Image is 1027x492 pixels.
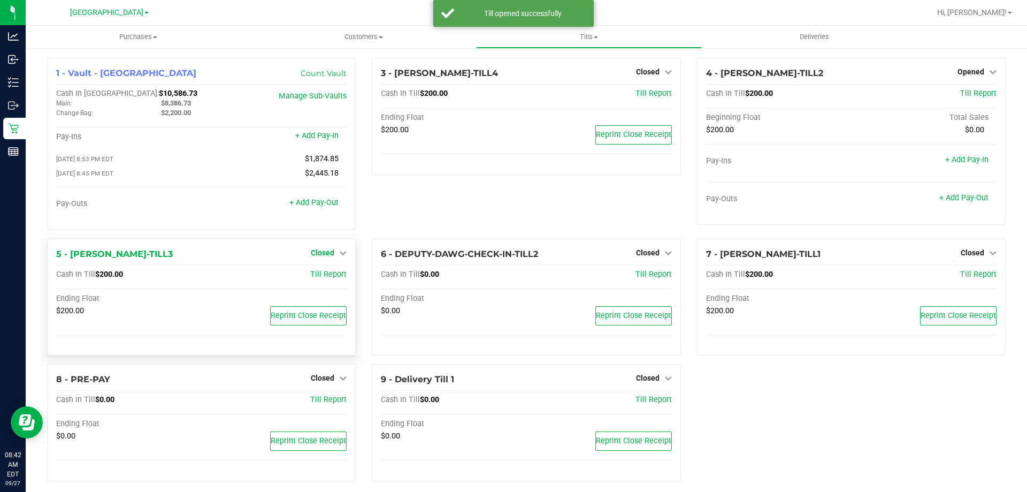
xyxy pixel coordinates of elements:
[420,270,439,279] span: $0.00
[8,77,19,88] inline-svg: Inventory
[56,100,72,107] span: Main:
[95,395,114,404] span: $0.00
[161,109,191,117] span: $2,200.00
[311,374,334,382] span: Closed
[56,89,159,98] span: Cash In [GEOGRAPHIC_DATA]:
[595,306,672,326] button: Reprint Close Receipt
[595,125,672,145] button: Reprint Close Receipt
[706,68,823,78] span: 4 - [PERSON_NAME]-TILL2
[636,248,660,257] span: Closed
[289,198,339,207] a: + Add Pay-Out
[960,89,997,98] a: Till Report
[381,249,538,259] span: 6 - DEPUTY-DAWG-CHECK-IN-TILL2
[706,113,852,123] div: Beginning Float
[295,131,339,140] a: + Add Pay-In
[476,26,701,48] a: Tills
[56,170,113,177] span: [DATE] 8:45 PM EDT
[381,294,526,304] div: Ending Float
[56,395,95,404] span: Cash In Till
[381,419,526,429] div: Ending Float
[745,89,773,98] span: $200.00
[5,450,21,479] p: 08:42 AM EDT
[706,270,745,279] span: Cash In Till
[420,89,448,98] span: $200.00
[56,68,196,78] span: 1 - Vault - [GEOGRAPHIC_DATA]
[8,31,19,42] inline-svg: Analytics
[381,270,420,279] span: Cash In Till
[381,89,420,98] span: Cash In Till
[159,89,197,98] span: $10,586.73
[381,125,409,134] span: $200.00
[381,113,526,123] div: Ending Float
[8,146,19,157] inline-svg: Reports
[26,32,251,42] span: Purchases
[920,306,997,326] button: Reprint Close Receipt
[251,32,476,42] span: Customers
[56,419,202,429] div: Ending Float
[937,8,1007,17] span: Hi, [PERSON_NAME]!
[596,311,671,320] span: Reprint Close Receipt
[636,67,660,76] span: Closed
[635,89,672,98] a: Till Report
[161,99,191,107] span: $8,386.73
[56,199,202,209] div: Pay-Outs
[945,155,988,164] a: + Add Pay-In
[56,374,110,384] span: 8 - PRE-PAY
[279,92,347,101] a: Manage Sub-Vaults
[271,436,346,445] span: Reprint Close Receipt
[56,155,113,163] span: [DATE] 8:53 PM EDT
[706,89,745,98] span: Cash In Till
[381,395,420,404] span: Cash In Till
[305,154,339,163] span: $1,874.85
[56,432,75,441] span: $0.00
[706,194,852,204] div: Pay-Outs
[636,374,660,382] span: Closed
[11,406,43,438] iframe: Resource center
[251,26,476,48] a: Customers
[785,32,844,42] span: Deliveries
[8,54,19,65] inline-svg: Inbound
[702,26,927,48] a: Deliveries
[635,395,672,404] a: Till Report
[851,113,997,123] div: Total Sales
[56,132,202,142] div: Pay-Ins
[706,156,852,166] div: Pay-Ins
[460,8,586,19] div: Till opened successfully
[56,249,173,259] span: 5 - [PERSON_NAME]-TILL3
[957,67,984,76] span: Opened
[596,436,671,445] span: Reprint Close Receipt
[635,270,672,279] a: Till Report
[961,248,984,257] span: Closed
[596,130,671,139] span: Reprint Close Receipt
[5,479,21,487] p: 09/27
[56,294,202,304] div: Ending Float
[420,395,439,404] span: $0.00
[965,125,984,134] span: $0.00
[270,432,347,451] button: Reprint Close Receipt
[921,311,996,320] span: Reprint Close Receipt
[381,306,400,315] span: $0.00
[56,109,93,117] span: Change Bag:
[301,69,347,78] a: Count Vault
[706,249,821,259] span: 7 - [PERSON_NAME]-TILL1
[95,270,123,279] span: $200.00
[706,125,734,134] span: $200.00
[305,169,339,178] span: $2,445.18
[310,270,347,279] span: Till Report
[8,100,19,111] inline-svg: Outbound
[56,306,84,315] span: $200.00
[706,294,852,304] div: Ending Float
[381,432,400,441] span: $0.00
[477,32,701,42] span: Tills
[310,395,347,404] a: Till Report
[381,68,498,78] span: 3 - [PERSON_NAME]-TILL4
[595,432,672,451] button: Reprint Close Receipt
[8,123,19,134] inline-svg: Retail
[311,248,334,257] span: Closed
[271,311,346,320] span: Reprint Close Receipt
